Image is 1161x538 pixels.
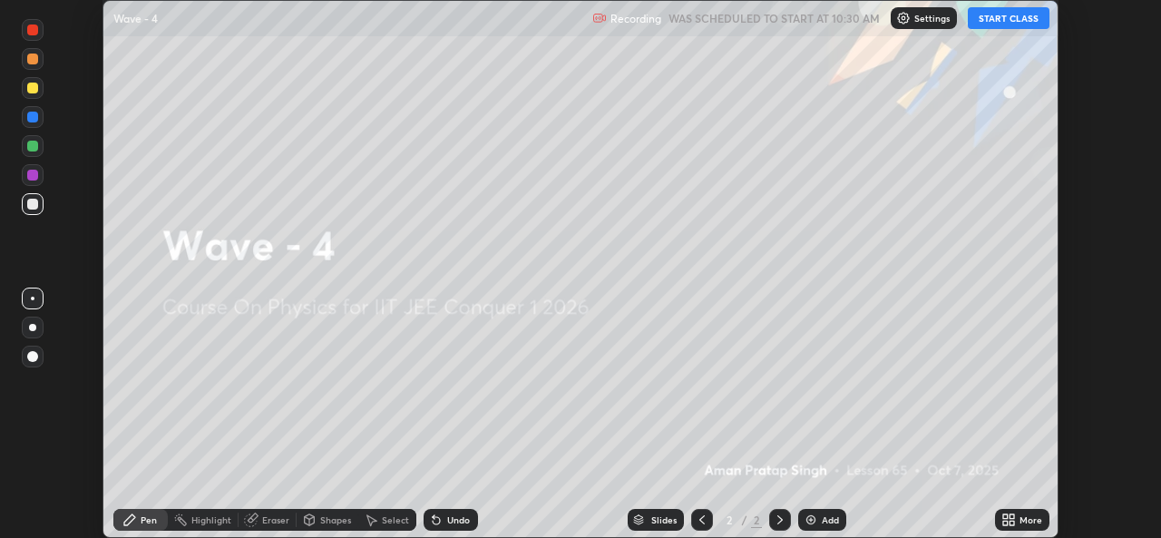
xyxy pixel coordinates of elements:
div: 2 [751,512,762,528]
img: class-settings-icons [896,11,911,25]
div: Highlight [191,515,231,524]
div: Select [382,515,409,524]
div: More [1020,515,1042,524]
p: Settings [914,14,950,23]
div: Slides [651,515,677,524]
div: Eraser [262,515,289,524]
button: START CLASS [968,7,1049,29]
h5: WAS SCHEDULED TO START AT 10:30 AM [668,10,880,26]
img: recording.375f2c34.svg [592,11,607,25]
div: / [742,514,747,525]
div: Undo [447,515,470,524]
div: Pen [141,515,157,524]
div: 2 [720,514,738,525]
div: Shapes [320,515,351,524]
div: Add [822,515,839,524]
p: Recording [610,12,661,25]
p: Wave - 4 [113,11,158,25]
img: add-slide-button [804,513,818,527]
